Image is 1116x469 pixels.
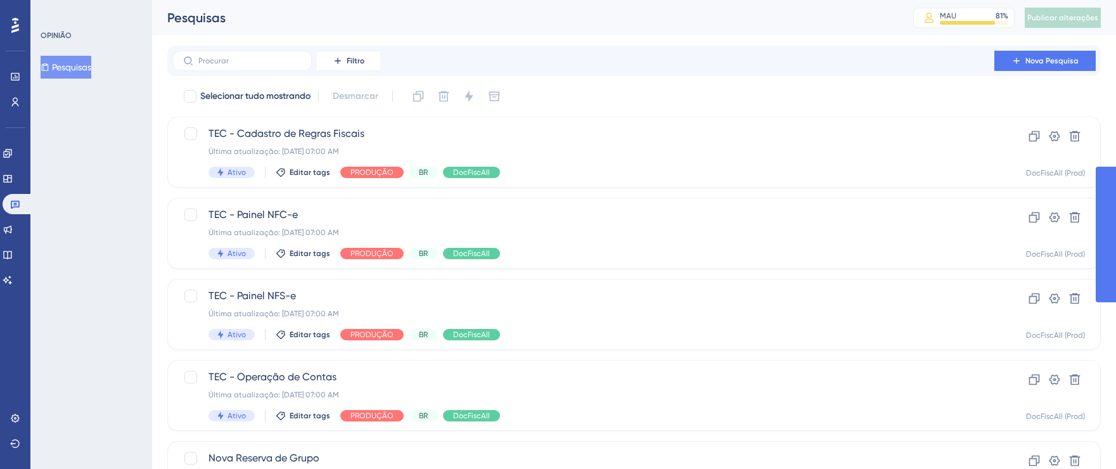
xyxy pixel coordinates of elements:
[453,411,490,420] font: DocFiscAll
[208,390,339,399] font: Última atualização: [DATE] 07:00 AM
[350,330,394,339] font: PRODUÇÃO
[290,249,330,258] font: Editar tags
[276,167,330,177] button: Editar tags
[940,11,956,20] font: MAU
[228,249,246,258] font: Ativo
[317,51,380,71] button: Filtro
[1026,169,1085,177] font: DocFiscAll (Prod)
[350,411,394,420] font: PRODUÇÃO
[350,249,394,258] font: PRODUÇÃO
[208,452,319,464] font: Nova Reserva de Grupo
[453,330,490,339] font: DocFiscAll
[208,290,296,302] font: TEC - Painel NFS-e
[419,411,428,420] font: BR
[419,330,428,339] font: BR
[333,91,378,101] font: Desmarcar
[1025,56,1079,65] font: Nova Pesquisa
[1027,13,1098,22] font: Publicar alterações
[167,10,226,25] font: Pesquisas
[419,168,428,177] font: BR
[276,411,330,421] button: Editar tags
[1025,8,1101,28] button: Publicar alterações
[276,330,330,340] button: Editar tags
[41,56,91,79] button: Pesquisas
[228,411,246,420] font: Ativo
[228,330,246,339] font: Ativo
[453,168,490,177] font: DocFiscAll
[200,91,311,101] font: Selecionar tudo mostrando
[350,168,394,177] font: PRODUÇÃO
[1026,412,1085,421] font: DocFiscAll (Prod)
[228,168,246,177] font: Ativo
[347,56,364,65] font: Filtro
[1063,419,1101,457] iframe: Iniciador do Assistente de IA do UserGuiding
[290,330,330,339] font: Editar tags
[994,51,1096,71] button: Nova Pesquisa
[1026,331,1085,340] font: DocFiscAll (Prod)
[208,371,337,383] font: TEC - Operação de Contas
[41,31,72,40] font: OPINIÃO
[52,62,91,72] font: Pesquisas
[1026,250,1085,259] font: DocFiscAll (Prod)
[453,249,490,258] font: DocFiscAll
[290,411,330,420] font: Editar tags
[1003,11,1008,20] font: %
[208,127,364,139] font: TEC - Cadastro de Regras Fiscais
[996,11,1003,20] font: 81
[208,147,339,156] font: Última atualização: [DATE] 07:00 AM
[276,248,330,259] button: Editar tags
[290,168,330,177] font: Editar tags
[198,56,301,65] input: Procurar
[208,209,298,221] font: TEC - Painel NFC-e
[326,85,385,108] button: Desmarcar
[208,309,339,318] font: Última atualização: [DATE] 07:00 AM
[419,249,428,258] font: BR
[208,228,339,237] font: Última atualização: [DATE] 07:00 AM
